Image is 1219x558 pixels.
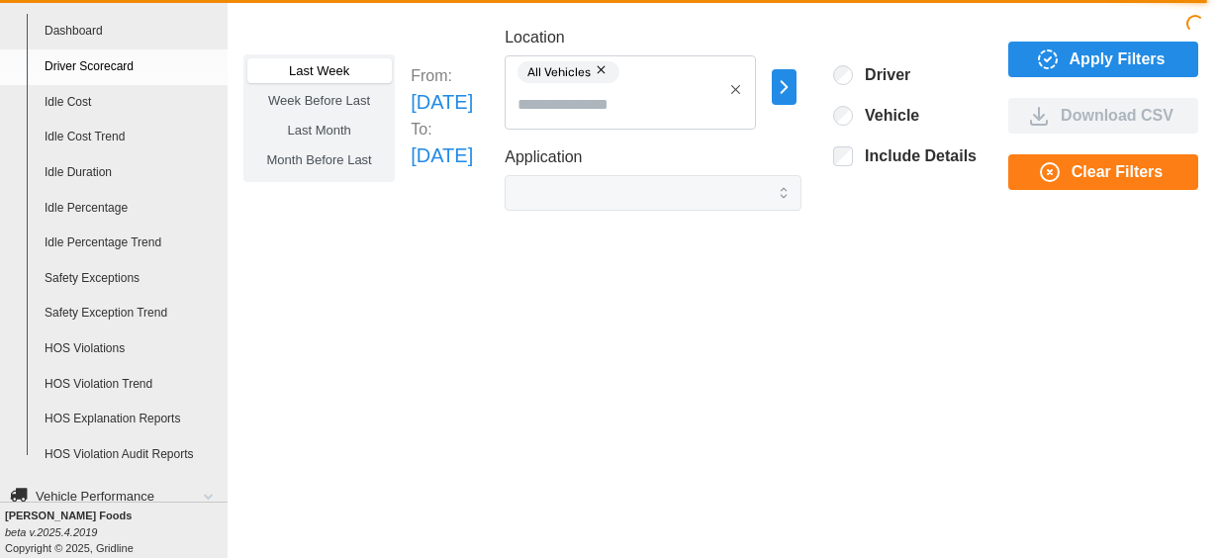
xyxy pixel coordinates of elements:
[411,118,473,140] p: To:
[411,140,473,171] p: [DATE]
[289,63,349,78] span: Last Week
[36,296,228,331] a: Safety Exception Trend
[411,87,473,118] p: [DATE]
[36,331,228,367] a: HOS Violations
[853,65,910,85] label: Driver
[5,510,132,521] b: [PERSON_NAME] Foods
[1072,155,1163,189] span: Clear Filters
[36,261,228,297] a: Safety Exceptions
[5,526,97,538] i: beta v.2025.4.2019
[36,437,228,473] a: HOS Violation Audit Reports
[36,49,228,85] a: Driver Scorecard
[527,61,591,83] span: All Vehicles
[1008,98,1198,134] button: Download CSV
[1061,99,1173,133] span: Download CSV
[853,106,919,126] label: Vehicle
[1008,42,1198,77] button: Apply Filters
[268,93,370,108] span: Week Before Last
[505,26,565,50] label: Location
[287,123,350,138] span: Last Month
[1070,43,1166,76] span: Apply Filters
[411,64,473,87] p: From:
[36,120,228,155] a: Idle Cost Trend
[267,152,372,167] span: Month Before Last
[505,145,582,170] label: Application
[5,508,228,556] div: Copyright © 2025, Gridline
[36,367,228,403] a: HOS Violation Trend
[1008,154,1198,190] button: Clear Filters
[36,226,228,261] a: Idle Percentage Trend
[36,191,228,227] a: Idle Percentage
[853,146,977,166] label: Include Details
[36,14,228,49] a: Dashboard
[36,155,228,191] a: Idle Duration
[36,402,228,437] a: HOS Explanation Reports
[36,85,228,121] a: Idle Cost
